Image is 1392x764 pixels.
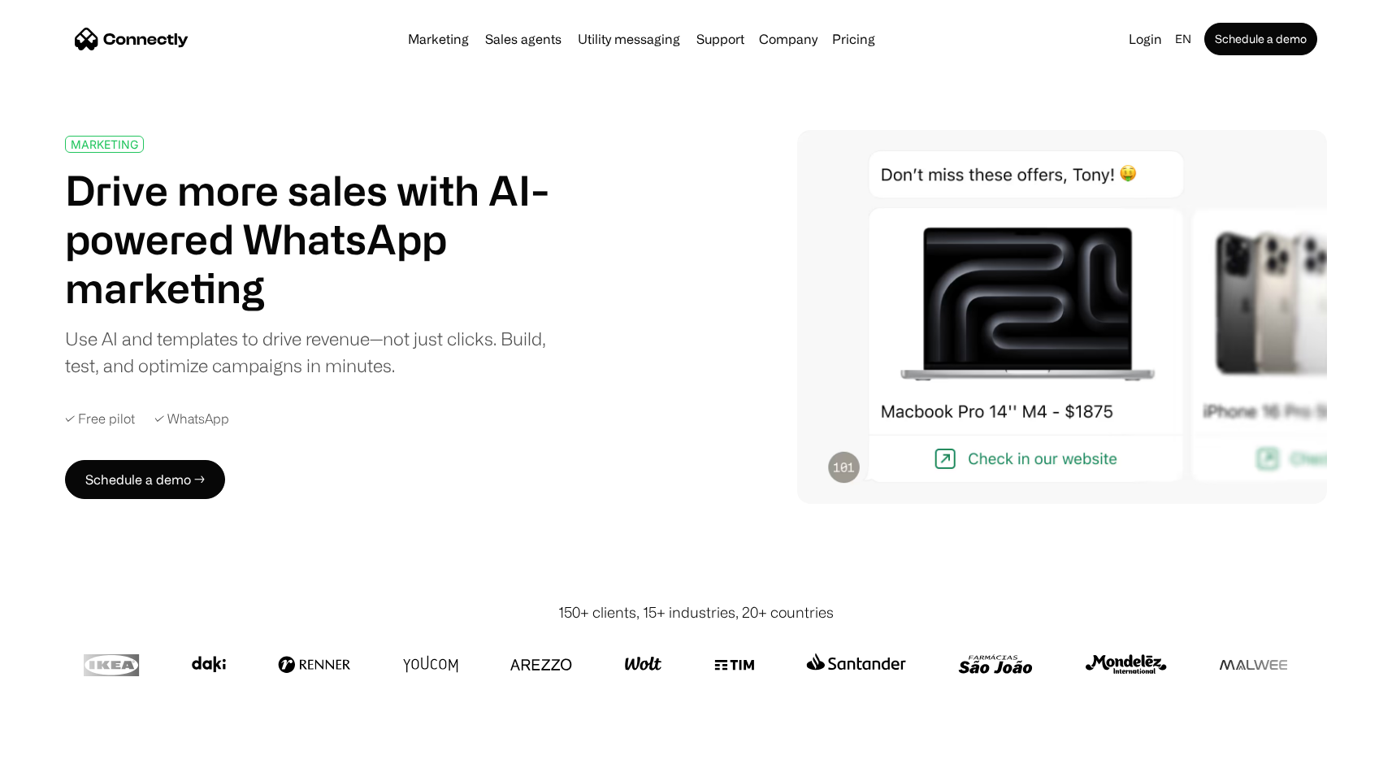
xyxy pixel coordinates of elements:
a: Sales agents [479,33,568,46]
div: en [1169,28,1201,50]
div: Use AI and templates to drive revenue—not just clicks. Build, test, and optimize campaigns in min... [65,325,567,379]
h1: Drive more sales with AI-powered WhatsApp marketing [65,166,567,312]
a: Login [1122,28,1169,50]
a: Schedule a demo [1204,23,1317,55]
ul: Language list [33,736,98,758]
a: Utility messaging [571,33,687,46]
div: Company [759,28,817,50]
a: home [75,27,189,51]
a: Marketing [401,33,475,46]
div: ✓ WhatsApp [154,411,229,427]
div: Company [754,28,822,50]
a: Support [690,33,751,46]
a: Pricing [826,33,882,46]
div: 150+ clients, 15+ industries, 20+ countries [558,601,834,623]
aside: Language selected: English [16,734,98,758]
div: ✓ Free pilot [65,411,135,427]
div: en [1175,28,1191,50]
a: Schedule a demo → [65,460,225,499]
div: MARKETING [71,138,138,150]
